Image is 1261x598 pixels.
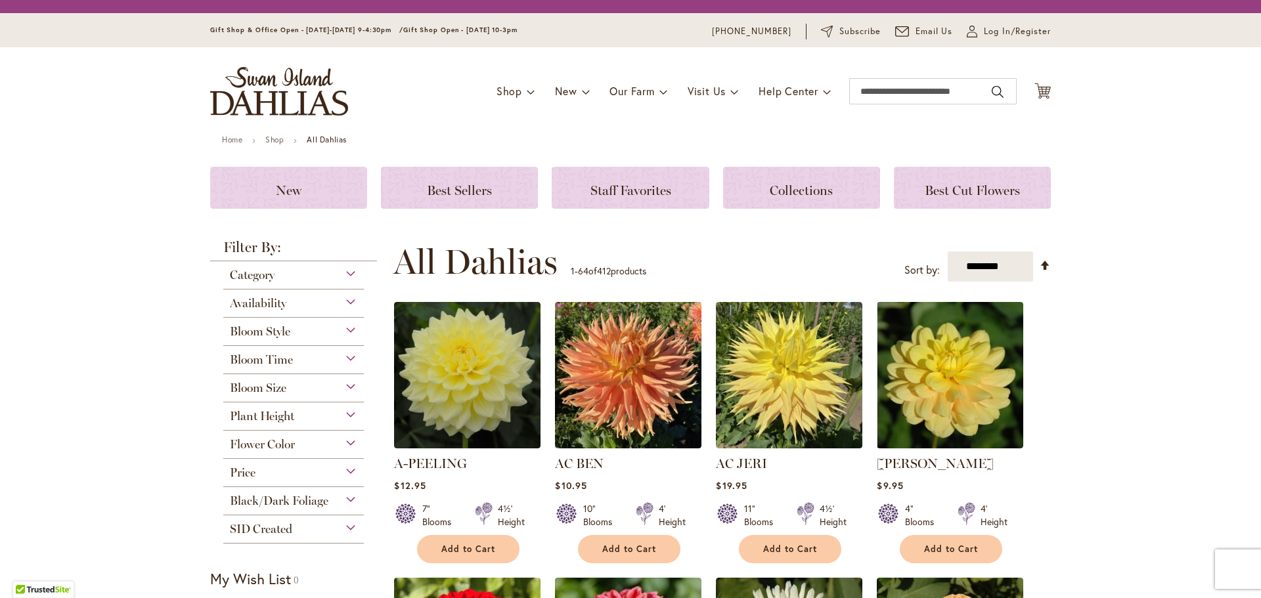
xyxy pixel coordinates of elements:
[723,167,880,209] a: Collections
[984,25,1051,38] span: Log In/Register
[394,302,541,448] img: A-Peeling
[427,182,492,198] span: Best Sellers
[394,456,467,471] a: A-PEELING
[981,502,1007,528] div: 4' Height
[394,438,541,451] a: A-Peeling
[895,25,953,38] a: Email Us
[498,502,525,528] div: 4½' Height
[230,465,255,480] span: Price
[230,268,275,282] span: Category
[210,240,377,261] strong: Filter By:
[230,437,295,452] span: Flower Color
[877,438,1023,451] a: AHOY MATEY
[394,479,426,492] span: $12.95
[716,302,862,448] img: AC Jeri
[210,67,348,116] a: store logo
[571,261,646,282] p: - of products
[659,502,686,528] div: 4' Height
[900,535,1002,563] button: Add to Cart
[597,265,611,277] span: 412
[265,135,284,144] a: Shop
[967,25,1051,38] a: Log In/Register
[210,26,403,34] span: Gift Shop & Office Open - [DATE]-[DATE] 9-4:30pm /
[821,25,881,38] a: Subscribe
[925,182,1020,198] span: Best Cut Flowers
[555,438,701,451] a: AC BEN
[230,409,294,423] span: Plant Height
[555,302,701,448] img: AC BEN
[230,324,290,339] span: Bloom Style
[716,456,767,471] a: AC JERI
[877,456,994,471] a: [PERSON_NAME]
[916,25,953,38] span: Email Us
[210,167,367,209] a: New
[230,494,328,508] span: Black/Dark Foliage
[877,479,903,492] span: $9.95
[571,265,575,277] span: 1
[578,535,680,563] button: Add to Cart
[497,84,522,98] span: Shop
[739,535,841,563] button: Add to Cart
[759,84,818,98] span: Help Center
[905,502,942,528] div: 4" Blooms
[770,182,833,198] span: Collections
[230,381,286,395] span: Bloom Size
[894,167,1051,209] a: Best Cut Flowers
[877,302,1023,448] img: AHOY MATEY
[712,25,791,38] a: [PHONE_NUMBER]
[992,81,1004,102] button: Search
[904,258,940,282] label: Sort by:
[417,535,520,563] button: Add to Cart
[230,296,286,310] span: Availability
[578,265,588,277] span: 64
[210,569,291,588] strong: My Wish List
[555,456,604,471] a: AC BEN
[590,182,671,198] span: Staff Favorites
[716,479,747,492] span: $19.95
[555,84,577,98] span: New
[744,502,781,528] div: 11" Blooms
[552,167,709,209] a: Staff Favorites
[276,182,301,198] span: New
[583,502,620,528] div: 10" Blooms
[609,84,654,98] span: Our Farm
[230,522,292,536] span: SID Created
[688,84,726,98] span: Visit Us
[381,167,538,209] a: Best Sellers
[230,352,293,367] span: Bloom Time
[307,135,347,144] strong: All Dahlias
[602,544,656,555] span: Add to Cart
[763,544,817,555] span: Add to Cart
[839,25,881,38] span: Subscribe
[422,502,459,528] div: 7" Blooms
[716,438,862,451] a: AC Jeri
[441,544,495,555] span: Add to Cart
[555,479,586,492] span: $10.95
[820,502,847,528] div: 4½' Height
[393,242,558,282] span: All Dahlias
[222,135,242,144] a: Home
[403,26,518,34] span: Gift Shop Open - [DATE] 10-3pm
[924,544,978,555] span: Add to Cart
